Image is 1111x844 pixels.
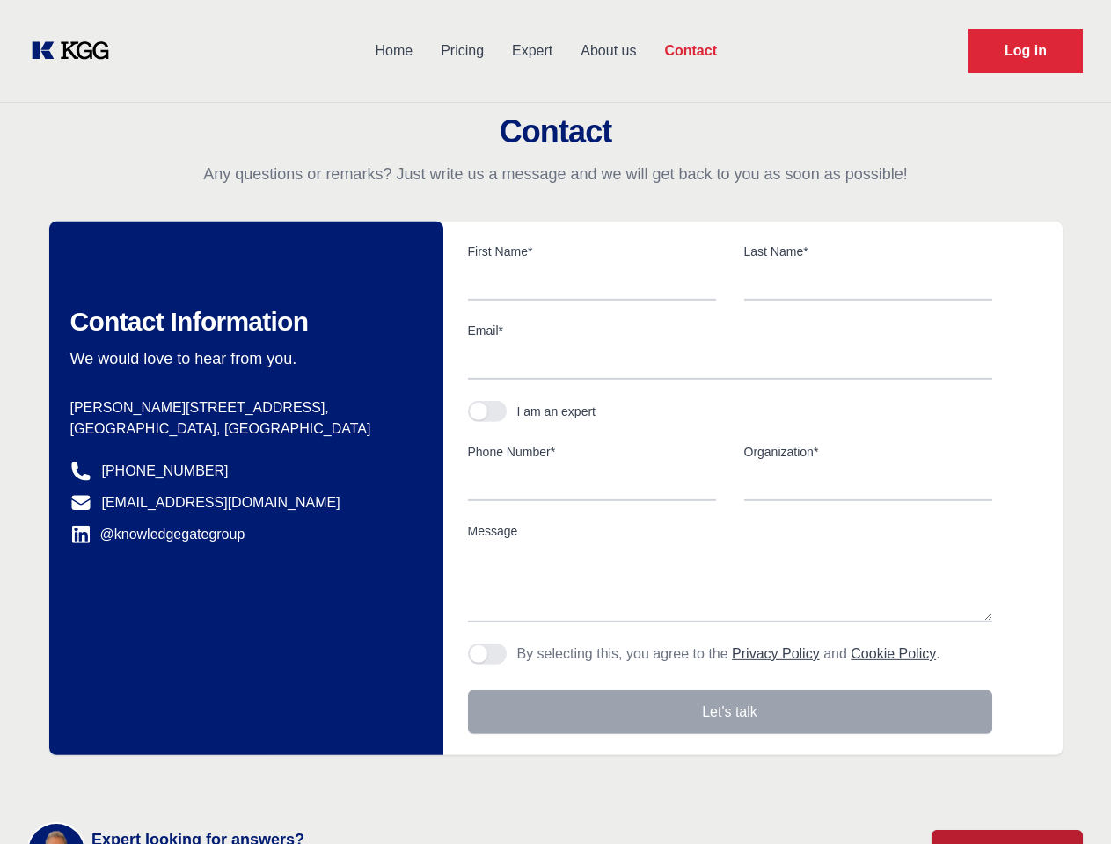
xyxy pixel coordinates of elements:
p: By selecting this, you agree to the and . [517,644,940,665]
label: First Name* [468,243,716,260]
p: Any questions or remarks? Just write us a message and we will get back to you as soon as possible! [21,164,1090,185]
div: I am an expert [517,403,596,420]
label: Last Name* [744,243,992,260]
a: About us [566,28,650,74]
a: Request Demo [968,29,1083,73]
iframe: Chat Widget [1023,760,1111,844]
label: Email* [468,322,992,339]
a: Expert [498,28,566,74]
button: Let's talk [468,690,992,734]
label: Message [468,522,992,540]
a: [EMAIL_ADDRESS][DOMAIN_NAME] [102,492,340,513]
a: KOL Knowledge Platform: Talk to Key External Experts (KEE) [28,37,123,65]
h2: Contact Information [70,306,415,338]
a: Pricing [427,28,498,74]
a: Cookie Policy [851,646,936,661]
label: Phone Number* [468,443,716,461]
p: We would love to hear from you. [70,348,415,369]
a: @knowledgegategroup [70,524,245,545]
p: [GEOGRAPHIC_DATA], [GEOGRAPHIC_DATA] [70,418,415,440]
a: Privacy Policy [732,646,820,661]
a: Home [361,28,427,74]
a: [PHONE_NUMBER] [102,461,229,482]
a: Contact [650,28,731,74]
h2: Contact [21,114,1090,149]
p: [PERSON_NAME][STREET_ADDRESS], [70,397,415,418]
label: Organization* [744,443,992,461]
